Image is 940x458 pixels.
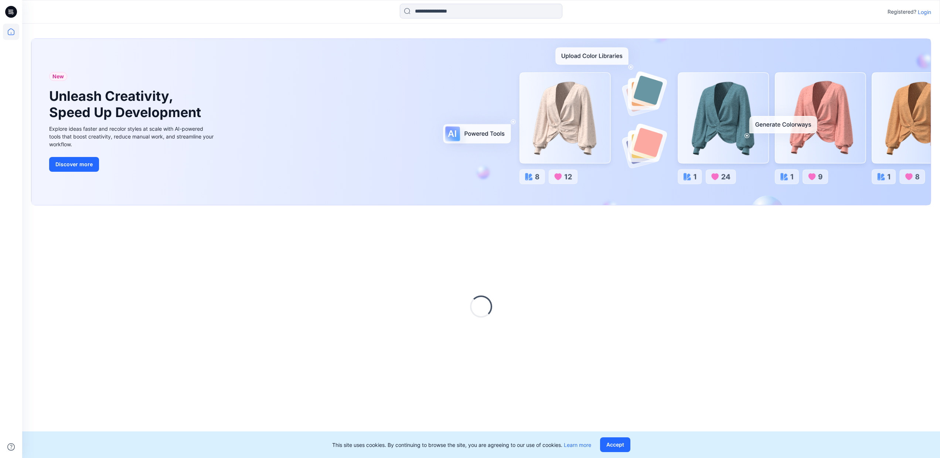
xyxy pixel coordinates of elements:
[564,442,591,448] a: Learn more
[332,441,591,449] p: This site uses cookies. By continuing to browse the site, you are agreeing to our use of cookies.
[52,72,64,81] span: New
[49,157,99,172] button: Discover more
[918,8,931,16] p: Login
[888,7,916,16] p: Registered?
[49,157,215,172] a: Discover more
[49,88,204,120] h1: Unleash Creativity, Speed Up Development
[49,125,215,148] div: Explore ideas faster and recolor styles at scale with AI-powered tools that boost creativity, red...
[600,437,630,452] button: Accept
